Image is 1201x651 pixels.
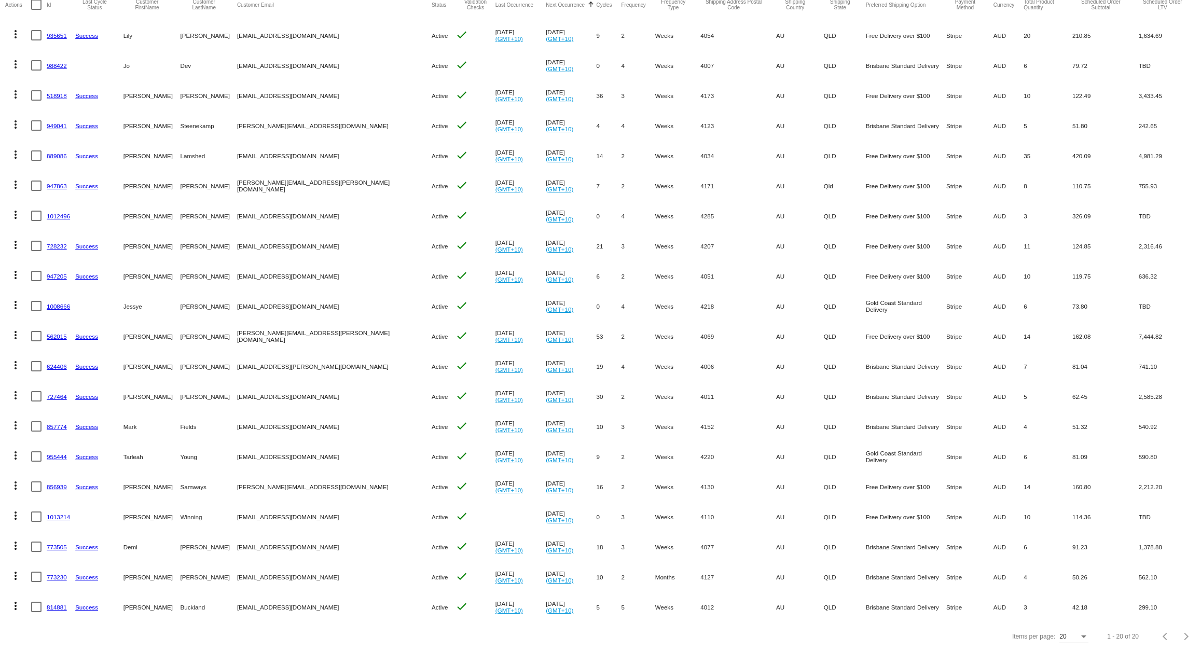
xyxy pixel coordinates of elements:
mat-cell: [PERSON_NAME][EMAIL_ADDRESS][DOMAIN_NAME] [237,110,432,141]
mat-cell: 7,444.82 [1139,321,1196,351]
mat-cell: [DATE] [546,50,596,80]
a: (GMT+10) [495,126,523,132]
a: 988422 [47,62,67,69]
mat-cell: [DATE] [495,231,546,261]
mat-cell: AUD [993,20,1024,50]
mat-cell: AUD [993,381,1024,411]
mat-cell: 81.04 [1072,351,1139,381]
mat-cell: 162.08 [1072,321,1139,351]
mat-cell: 3 [621,231,655,261]
mat-cell: [DATE] [495,411,546,441]
mat-cell: AUD [993,291,1024,321]
mat-cell: AU [776,231,824,261]
mat-cell: [DATE] [495,351,546,381]
mat-cell: Weeks [655,321,701,351]
a: (GMT+10) [495,246,523,253]
mat-cell: Weeks [655,80,701,110]
a: Success [75,32,98,39]
mat-cell: 1,634.69 [1139,20,1196,50]
mat-cell: [EMAIL_ADDRESS][DOMAIN_NAME] [237,381,432,411]
mat-cell: 2 [621,321,655,351]
mat-cell: Weeks [655,20,701,50]
a: 518918 [47,92,67,99]
a: 947205 [47,273,67,280]
button: Change sorting for Frequency [621,2,645,8]
mat-cell: 2 [621,20,655,50]
mat-cell: 4011 [700,381,776,411]
mat-cell: [PERSON_NAME] [123,351,181,381]
mat-cell: [DATE] [495,261,546,291]
mat-cell: [EMAIL_ADDRESS][DOMAIN_NAME] [237,411,432,441]
a: Success [75,333,98,340]
mat-cell: 10 [1024,261,1072,291]
mat-cell: 4218 [700,291,776,321]
mat-cell: Mark [123,411,181,441]
mat-cell: [PERSON_NAME] [123,381,181,411]
mat-cell: Weeks [655,351,701,381]
mat-cell: Lamshed [181,141,237,171]
mat-cell: [DATE] [546,201,596,231]
mat-cell: Gold Coast Standard Delivery [866,291,946,321]
mat-cell: AU [776,291,824,321]
mat-cell: 4 [621,201,655,231]
mat-cell: 4006 [700,351,776,381]
a: 727464 [47,393,67,400]
mat-cell: AU [776,141,824,171]
mat-cell: TBD [1139,291,1196,321]
mat-cell: 4069 [700,321,776,351]
mat-cell: 6 [1024,50,1072,80]
mat-cell: QLD [824,321,866,351]
mat-cell: [EMAIL_ADDRESS][DOMAIN_NAME] [237,50,432,80]
mat-cell: QLD [824,351,866,381]
mat-cell: 242.65 [1139,110,1196,141]
mat-cell: Free Delivery over $100 [866,20,946,50]
mat-cell: [PERSON_NAME] [123,141,181,171]
mat-cell: AUD [993,50,1024,80]
a: 1012496 [47,213,70,219]
mat-cell: 4 [596,110,621,141]
mat-cell: Weeks [655,201,701,231]
a: (GMT+10) [495,35,523,42]
mat-cell: AUD [993,351,1024,381]
mat-cell: [DATE] [495,110,546,141]
mat-cell: 79.72 [1072,50,1139,80]
mat-icon: more_vert [9,209,22,221]
mat-cell: [PERSON_NAME] [181,261,237,291]
mat-cell: [DATE] [546,381,596,411]
mat-cell: [EMAIL_ADDRESS][DOMAIN_NAME] [237,20,432,50]
button: Change sorting for CustomerEmail [237,2,274,8]
mat-cell: AUD [993,201,1024,231]
mat-cell: [PERSON_NAME] [181,291,237,321]
mat-cell: [DATE] [546,291,596,321]
a: (GMT+10) [546,396,573,403]
mat-cell: Weeks [655,381,701,411]
a: (GMT+10) [546,246,573,253]
mat-cell: AUD [993,231,1024,261]
mat-cell: [PERSON_NAME] [181,381,237,411]
mat-cell: 0 [596,291,621,321]
mat-cell: QLD [824,201,866,231]
mat-cell: Stripe [946,291,993,321]
mat-cell: AUD [993,110,1024,141]
mat-cell: [PERSON_NAME] [181,201,237,231]
mat-cell: 14 [596,141,621,171]
mat-cell: [DATE] [546,231,596,261]
a: Success [75,122,98,129]
mat-cell: 2 [621,261,655,291]
mat-cell: 6 [1024,291,1072,321]
mat-cell: 4171 [700,171,776,201]
mat-cell: QLD [824,110,866,141]
a: (GMT+10) [495,95,523,102]
mat-cell: AU [776,381,824,411]
mat-icon: more_vert [9,58,22,71]
mat-cell: Weeks [655,261,701,291]
mat-icon: more_vert [9,389,22,401]
a: (GMT+10) [546,156,573,162]
mat-cell: AU [776,50,824,80]
a: 947863 [47,183,67,189]
a: (GMT+10) [495,366,523,373]
mat-cell: 2,316.46 [1139,231,1196,261]
mat-cell: AU [776,201,824,231]
a: (GMT+10) [495,396,523,403]
mat-cell: 4 [621,291,655,321]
